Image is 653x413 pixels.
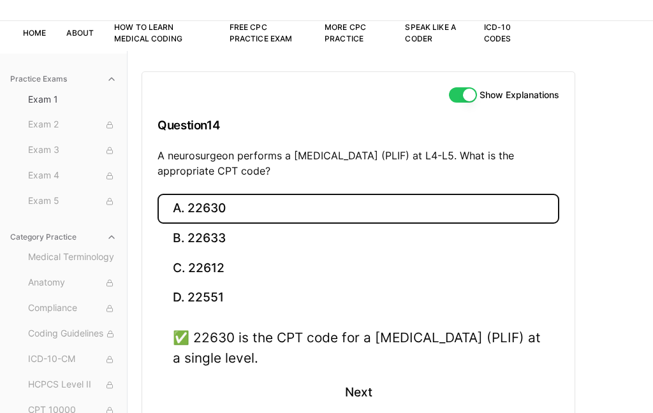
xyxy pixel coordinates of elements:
button: Exam 4 [23,166,122,186]
a: Speak Like a Coder [405,22,455,43]
span: Exam 1 [28,93,117,106]
button: Compliance [23,298,122,319]
p: A neurosurgeon performs a [MEDICAL_DATA] (PLIF) at L4-L5. What is the appropriate CPT code? [158,148,559,178]
button: Exam 3 [23,140,122,161]
button: Exam 5 [23,191,122,212]
button: Coding Guidelines [23,324,122,344]
a: Home [23,28,46,38]
button: Exam 1 [23,89,122,110]
button: Next [329,375,387,410]
a: Free CPC Practice Exam [230,22,293,43]
span: Exam 5 [28,194,117,208]
button: ICD-10-CM [23,349,122,370]
h3: Question 14 [158,106,559,144]
a: ICD-10 Codes [484,22,511,43]
span: Coding Guidelines [28,327,117,341]
span: Compliance [28,301,117,315]
span: HCPCS Level II [28,378,117,392]
a: More CPC Practice [325,22,366,43]
div: ✅ 22630 is the CPT code for a [MEDICAL_DATA] (PLIF) at a single level. [173,328,544,367]
span: ICD-10-CM [28,352,117,366]
button: Medical Terminology [23,247,122,268]
button: D. 22551 [158,283,559,313]
button: HCPCS Level II [23,375,122,395]
a: How to Learn Medical Coding [114,22,182,43]
button: Practice Exams [5,69,122,89]
button: A. 22630 [158,194,559,224]
span: Exam 3 [28,143,117,157]
span: Exam 2 [28,118,117,132]
button: Exam 2 [23,115,122,135]
span: Exam 4 [28,169,117,183]
button: Anatomy [23,273,122,293]
span: Medical Terminology [28,250,117,264]
button: C. 22612 [158,253,559,283]
a: About [66,28,94,38]
label: Show Explanations [480,91,559,99]
button: B. 22633 [158,224,559,254]
button: Category Practice [5,227,122,247]
span: Anatomy [28,276,117,290]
